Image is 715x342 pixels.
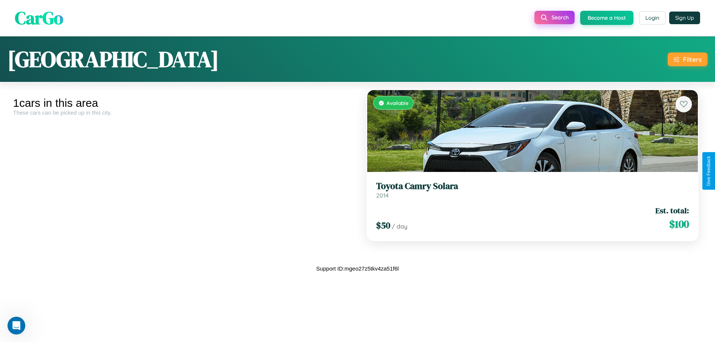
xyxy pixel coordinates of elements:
div: These cars can be picked up in this city. [13,109,352,116]
div: Filters [683,55,702,63]
span: Available [387,100,409,106]
span: Search [552,14,569,21]
button: Search [534,11,575,24]
button: Become a Host [580,11,633,25]
h3: Toyota Camry Solara [376,181,689,192]
iframe: Intercom live chat [7,317,25,335]
a: Toyota Camry Solara2014 [376,181,689,199]
span: CarGo [15,6,63,30]
div: Give Feedback [706,156,711,186]
span: $ 50 [376,219,390,231]
span: 2014 [376,192,389,199]
button: Login [639,11,665,25]
h1: [GEOGRAPHIC_DATA] [7,44,219,74]
p: Support ID: mgeo27z5tkv4za51f6l [316,263,399,274]
span: Est. total: [655,205,689,216]
button: Sign Up [669,12,700,24]
button: Filters [668,52,708,66]
span: $ 100 [669,217,689,231]
span: / day [392,223,407,230]
div: 1 cars in this area [13,97,352,109]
